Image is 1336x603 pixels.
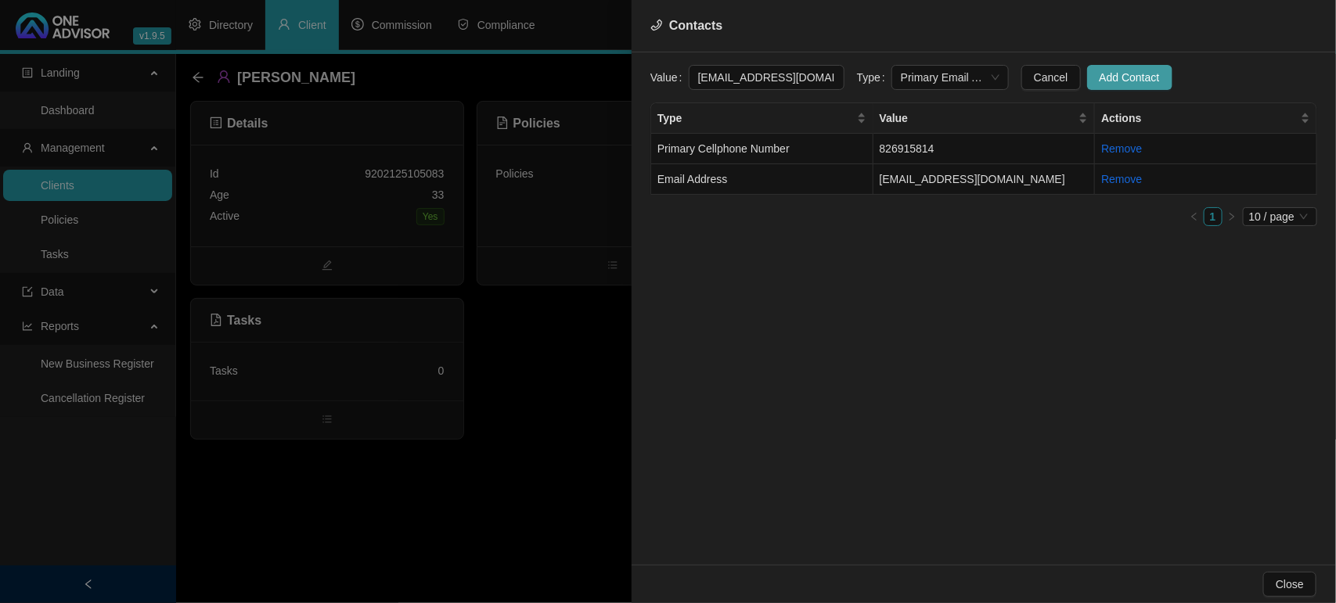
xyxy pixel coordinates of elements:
[1101,109,1298,127] span: Actions
[657,109,854,127] span: Type
[1190,212,1199,221] span: left
[1205,208,1222,225] a: 1
[1034,69,1068,86] span: Cancel
[1249,208,1311,225] span: 10 / page
[657,173,727,185] span: Email Address
[1243,207,1317,226] div: Page Size
[669,19,722,32] span: Contacts
[1276,576,1304,593] span: Close
[1204,207,1223,226] li: 1
[873,164,1096,195] td: [EMAIL_ADDRESS][DOMAIN_NAME]
[857,65,891,90] label: Type
[650,19,663,31] span: phone
[1095,103,1317,134] th: Actions
[1223,207,1241,226] button: right
[657,142,790,155] span: Primary Cellphone Number
[650,65,689,90] label: Value
[651,103,873,134] th: Type
[1100,69,1160,86] span: Add Contact
[1263,572,1316,597] button: Close
[1101,173,1142,185] a: Remove
[901,66,999,89] span: Primary Email Address
[1185,207,1204,226] button: left
[873,134,1096,164] td: 826915814
[873,103,1096,134] th: Value
[1021,65,1081,90] button: Cancel
[1101,142,1142,155] a: Remove
[880,109,1076,127] span: Value
[1223,207,1241,226] li: Next Page
[1087,65,1172,90] button: Add Contact
[1185,207,1204,226] li: Previous Page
[1227,212,1237,221] span: right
